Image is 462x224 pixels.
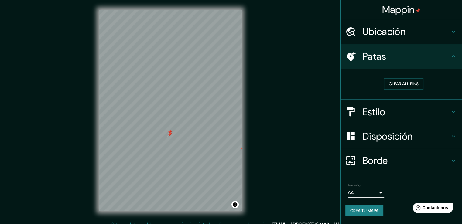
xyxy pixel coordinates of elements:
[362,130,412,143] font: Disposición
[362,25,406,38] font: Ubicación
[341,44,462,69] div: Patas
[341,100,462,124] div: Estilo
[345,205,383,216] button: Crea tu mapa
[362,50,386,63] font: Patas
[350,208,378,213] font: Crea tu mapa
[99,10,242,211] canvas: Mapa
[231,201,239,208] button: Activar o desactivar atribución
[408,200,455,217] iframe: Lanzador de widgets de ayuda
[341,148,462,173] div: Borde
[384,78,423,90] button: Clear all pins
[341,19,462,44] div: Ubicación
[416,8,420,13] img: pin-icon.png
[362,106,385,118] font: Estilo
[341,124,462,148] div: Disposición
[362,154,388,167] font: Borde
[382,3,415,16] font: Mappin
[348,189,354,196] font: A4
[348,183,360,188] font: Tamaño
[348,188,384,198] div: A4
